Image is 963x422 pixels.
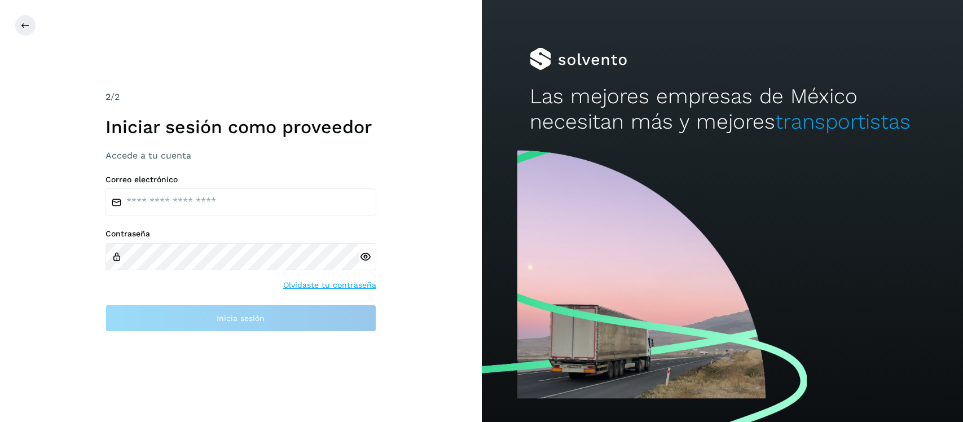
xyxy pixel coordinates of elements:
[530,84,915,134] h2: Las mejores empresas de México necesitan más y mejores
[105,175,376,184] label: Correo electrónico
[775,109,911,134] span: transportistas
[105,90,376,104] div: /2
[105,150,376,161] h3: Accede a tu cuenta
[105,116,376,138] h1: Iniciar sesión como proveedor
[105,229,376,239] label: Contraseña
[217,314,265,322] span: Inicia sesión
[283,279,376,291] a: Olvidaste tu contraseña
[105,91,111,102] span: 2
[105,305,376,332] button: Inicia sesión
